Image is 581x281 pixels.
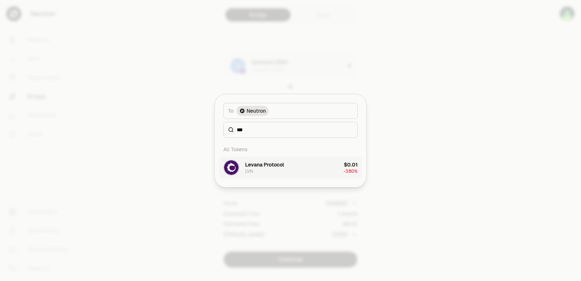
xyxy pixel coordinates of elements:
span: To [228,107,233,115]
img: LVN Logo [224,160,239,175]
div: All Tokens [219,142,362,157]
span: Neutron [247,107,266,115]
div: LVN [245,168,253,174]
div: Levana Protocol [245,161,284,168]
img: Neutron Logo [240,109,244,113]
span: -3.80% [344,168,358,174]
button: LVN LogoLevana ProtocolLVN$0.01-3.80% [219,157,362,178]
div: $0.01 [344,161,358,168]
button: ToNeutron LogoNeutron [223,103,358,119]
